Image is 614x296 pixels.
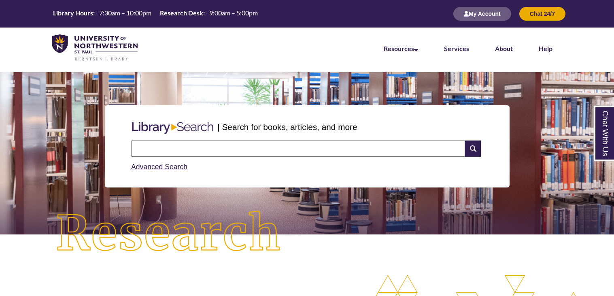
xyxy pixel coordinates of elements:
[131,163,187,171] a: Advanced Search
[209,9,258,17] span: 9:00am – 5:00pm
[157,9,206,17] th: Research Desk:
[217,121,357,133] p: | Search for books, articles, and more
[52,34,138,62] img: UNWSP Library Logo
[444,45,469,52] a: Services
[453,10,511,17] a: My Account
[465,141,480,157] i: Search
[50,9,96,17] th: Library Hours:
[31,186,307,282] img: Research
[99,9,151,17] span: 7:30am – 10:00pm
[453,7,511,21] button: My Account
[384,45,418,52] a: Resources
[539,45,552,52] a: Help
[519,7,565,21] button: Chat 24/7
[128,119,217,137] img: Libary Search
[519,10,565,17] a: Chat 24/7
[495,45,513,52] a: About
[50,9,261,19] a: Hours Today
